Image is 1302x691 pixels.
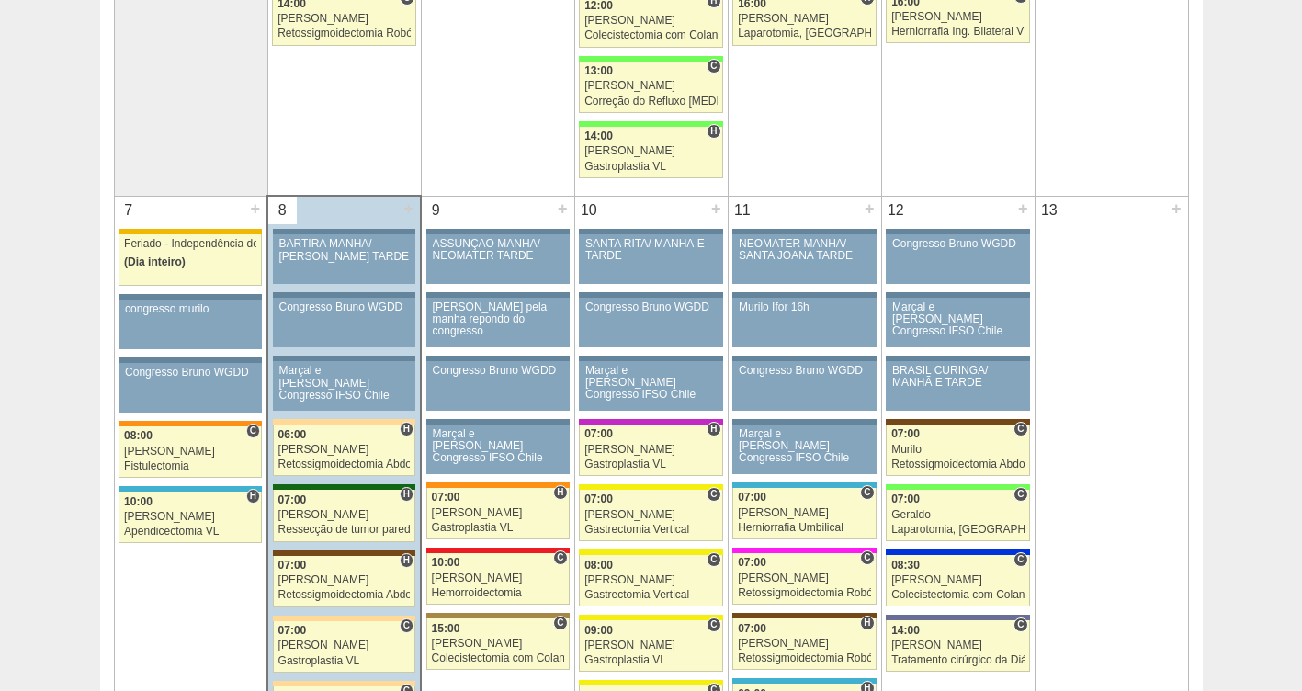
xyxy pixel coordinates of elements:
a: Congresso Bruno WGDD [732,361,876,411]
div: [PERSON_NAME] [278,640,411,651]
div: Key: Vila Nova Star [886,615,1029,620]
div: Key: Neomater [732,678,876,684]
a: Congresso Bruno WGDD [273,298,415,347]
div: Key: Aviso [273,356,415,361]
div: Gastroplastia VL [432,522,564,534]
div: Key: Aviso [119,357,262,363]
div: Hemorroidectomia [432,587,564,599]
span: Consultório [707,617,720,632]
div: Key: Assunção [426,548,570,553]
span: Consultório [1013,422,1027,436]
div: SANTA RITA/ MANHÃ E TARDE [585,238,717,262]
span: Consultório [860,485,874,500]
span: 07:00 [278,624,307,637]
div: + [862,197,877,221]
a: H 07:00 [PERSON_NAME] Ressecção de tumor parede abdominal pélvica [273,490,415,541]
a: C 07:00 [PERSON_NAME] Herniorrafia Umbilical [732,488,876,539]
div: 9 [422,197,450,224]
div: Marçal e [PERSON_NAME] Congresso IFSO Chile [279,365,410,402]
div: 10 [575,197,604,224]
div: Retossigmoidectomia Abdominal VL [891,459,1025,470]
a: BARTIRA MANHÃ/ [PERSON_NAME] TARDE [273,234,415,284]
a: Congresso Bruno WGDD [426,361,570,411]
span: Consultório [553,550,567,565]
div: Gastroplastia VL [584,654,718,666]
div: Key: Aviso [886,356,1029,361]
span: Consultório [553,616,567,630]
div: Congresso Bruno WGDD [433,365,563,377]
div: + [401,197,416,221]
a: Marçal e [PERSON_NAME] Congresso IFSO Chile [426,425,570,474]
div: Key: Aviso [886,292,1029,298]
a: C 07:00 [PERSON_NAME] Retossigmoidectomia Robótica [732,553,876,605]
div: Gastroplastia VL [584,459,718,470]
div: [PERSON_NAME] [738,507,871,519]
div: Key: Aviso [426,356,570,361]
div: Herniorrafia Ing. Bilateral VL [891,26,1025,38]
div: Key: Santa Joana [273,550,415,556]
div: Key: Aviso [426,419,570,425]
div: [PERSON_NAME] [584,574,718,586]
div: Congresso Bruno WGDD [125,367,255,379]
a: C 08:00 [PERSON_NAME] Fistulectomia [119,426,262,478]
div: Retossigmoidectomia Robótica [277,28,411,40]
div: 13 [1036,197,1064,224]
span: 14:00 [584,130,613,142]
div: Key: Aviso [732,419,876,425]
div: [PERSON_NAME] [277,13,411,25]
span: 08:00 [124,429,153,442]
div: Key: Santa Rita [579,484,722,490]
span: 07:00 [584,493,613,505]
span: 09:00 [584,624,613,637]
div: [PERSON_NAME] [278,509,411,521]
div: Herniorrafia Umbilical [738,522,871,534]
div: [PERSON_NAME] [584,640,718,651]
div: NEOMATER MANHÃ/ SANTA JOANA TARDE [739,238,870,262]
div: Marçal e [PERSON_NAME] Congresso IFSO Chile [433,428,563,465]
div: [PERSON_NAME] [891,640,1025,651]
span: 15:00 [432,622,460,635]
a: Congresso Bruno WGDD [579,298,722,347]
span: Hospital [707,124,720,139]
div: Key: Aviso [732,292,876,298]
div: Key: Santa Rita [579,680,722,685]
div: Key: São Luiz - SCS [119,421,262,426]
a: C 07:00 Geraldo Laparotomia, [GEOGRAPHIC_DATA], Drenagem, Bridas VL [886,490,1029,541]
a: C 13:00 [PERSON_NAME] Correção do Refluxo [MEDICAL_DATA] esofágico Robótico [579,62,722,113]
div: Key: Bartira [273,419,415,425]
div: [PERSON_NAME] [738,638,871,650]
div: Key: Santa Rita [579,615,722,620]
div: Key: Santa Maria [273,484,415,490]
a: C 08:30 [PERSON_NAME] Colecistectomia com Colangiografia VL [886,555,1029,606]
div: Key: Aviso [119,294,262,300]
span: Hospital [400,487,413,502]
span: 07:00 [891,427,920,440]
div: [PERSON_NAME] [891,11,1025,23]
span: 06:00 [278,428,307,441]
div: Tratamento cirúrgico da Diástase do reto abdomem [891,654,1025,666]
a: H 07:00 [PERSON_NAME] Gastroplastia VL [426,488,570,539]
div: Geraldo [891,509,1025,521]
div: Key: Oswaldo Cruz Paulista [426,613,570,618]
div: [PERSON_NAME] [124,511,256,523]
div: Feriado - Independência do [GEOGRAPHIC_DATA] [124,238,256,250]
div: [PERSON_NAME] [584,145,718,157]
div: [PERSON_NAME] [738,572,871,584]
div: [PERSON_NAME] [738,13,871,25]
div: Retossigmoidectomia Abdominal VL [278,459,411,470]
a: Feriado - Independência do [GEOGRAPHIC_DATA] (Dia inteiro) [119,234,262,286]
div: Key: Aviso [273,292,415,298]
div: Congresso Bruno WGDD [892,238,1024,250]
div: BARTIRA MANHÃ/ [PERSON_NAME] TARDE [279,238,410,262]
span: Consultório [1013,552,1027,567]
a: H 06:00 [PERSON_NAME] Retossigmoidectomia Abdominal VL [273,425,415,476]
span: 07:00 [738,556,766,569]
div: [PERSON_NAME] pela manha repondo do congresso [433,301,563,338]
div: Colecistectomia com Colangiografia VL [584,29,718,41]
div: Key: Santa Joana [886,419,1029,425]
span: Consultório [860,550,874,565]
div: Key: Aviso [579,229,722,234]
div: Laparotomia, [GEOGRAPHIC_DATA], Drenagem, Bridas [738,28,871,40]
div: Apendicectomia VL [124,526,256,538]
div: Murilo Ifor 16h [739,301,870,313]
